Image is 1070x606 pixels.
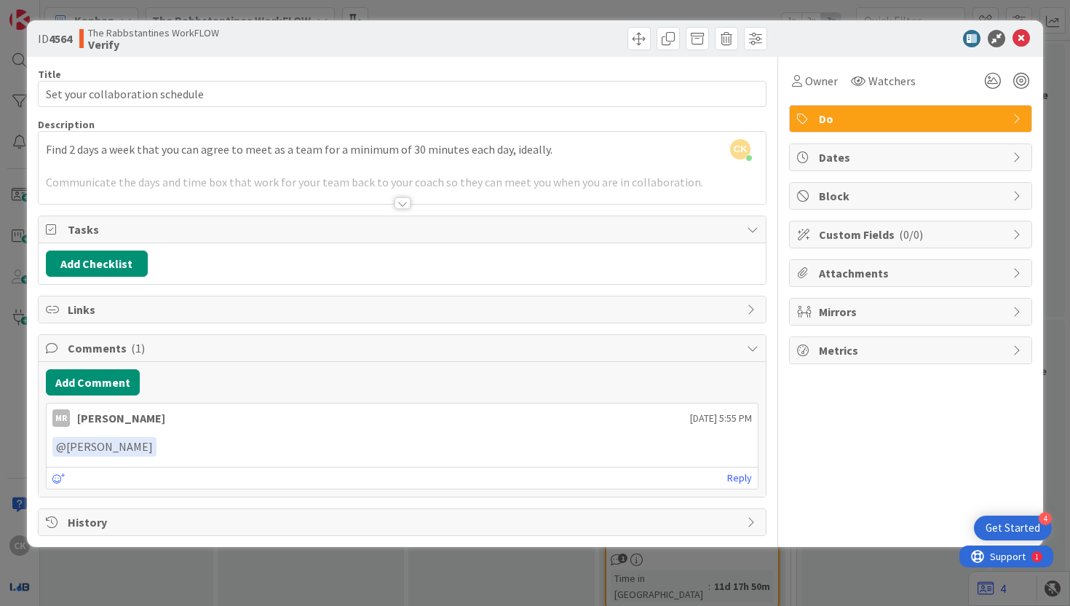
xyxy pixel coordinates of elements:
[88,27,219,39] span: The Rabbstantines WorkFLOW
[38,81,767,107] input: type card name here...
[690,411,752,426] span: [DATE] 5:55 PM
[974,516,1052,540] div: Open Get Started checklist, remaining modules: 4
[46,251,148,277] button: Add Checklist
[68,339,740,357] span: Comments
[49,31,72,46] b: 4564
[38,30,72,47] span: ID
[46,141,759,158] p: Find 2 days a week that you can agree to meet as a team for a minimum of 30 minutes each day, ide...
[76,6,79,17] div: 1
[38,68,61,81] label: Title
[819,110,1005,127] span: Do
[819,264,1005,282] span: Attachments
[805,72,838,90] span: Owner
[899,227,923,242] span: ( 0/0 )
[31,2,66,20] span: Support
[68,221,740,238] span: Tasks
[819,303,1005,320] span: Mirrors
[131,341,145,355] span: ( 1 )
[68,513,740,531] span: History
[38,118,95,131] span: Description
[730,139,750,160] span: CK
[46,369,140,396] button: Add Comment
[819,226,1005,243] span: Custom Fields
[868,72,916,90] span: Watchers
[986,521,1040,535] div: Get Started
[56,439,66,454] span: @
[77,409,165,427] div: [PERSON_NAME]
[819,187,1005,205] span: Block
[68,301,740,318] span: Links
[52,409,70,427] div: MR
[819,149,1005,166] span: Dates
[88,39,219,50] b: Verify
[819,342,1005,359] span: Metrics
[56,439,153,454] span: [PERSON_NAME]
[1039,512,1052,525] div: 4
[727,469,752,487] a: Reply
